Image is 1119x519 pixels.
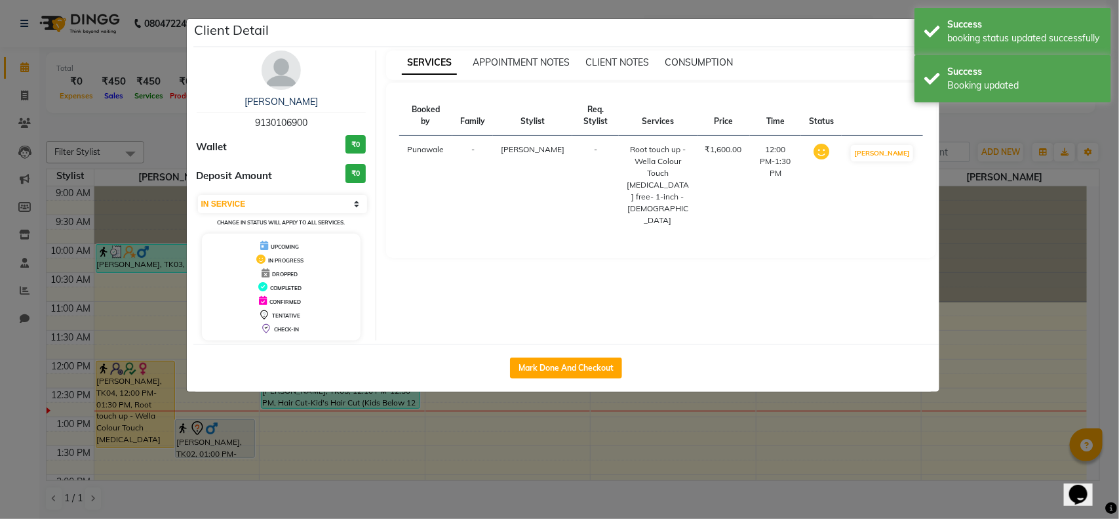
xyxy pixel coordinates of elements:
[947,31,1101,45] div: booking status updated successfully
[947,18,1101,31] div: Success
[452,96,493,136] th: Family
[399,96,452,136] th: Booked by
[501,144,564,154] span: [PERSON_NAME]
[665,56,733,68] span: CONSUMPTION
[493,96,572,136] th: Stylist
[510,358,622,379] button: Mark Done And Checkout
[197,169,273,184] span: Deposit Amount
[572,96,618,136] th: Req. Stylist
[801,96,842,136] th: Status
[705,144,742,156] div: ₹1,600.00
[452,136,493,235] td: -
[345,164,366,183] h3: ₹0
[697,96,750,136] th: Price
[750,96,802,136] th: Time
[270,285,302,291] span: COMPLETED
[217,219,345,226] small: Change in status will apply to all services.
[402,51,457,75] span: SERVICES
[585,56,649,68] span: CLIENT NOTES
[1064,467,1106,506] iframe: chat widget
[947,79,1101,93] div: Booking updated
[572,136,618,235] td: -
[255,117,307,129] span: 9130106900
[272,271,298,278] span: DROPPED
[272,312,300,319] span: TENTATIVE
[345,135,366,154] h3: ₹0
[195,20,269,40] h5: Client Detail
[271,243,299,250] span: UPCOMING
[473,56,570,68] span: APPOINTMENT NOTES
[268,257,304,264] span: IN PROGRESS
[274,326,299,333] span: CHECK-IN
[619,96,697,136] th: Services
[245,96,318,108] a: [PERSON_NAME]
[750,136,802,235] td: 12:00 PM-1:30 PM
[947,65,1101,79] div: Success
[399,136,452,235] td: Punawale
[197,140,227,155] span: Wallet
[262,51,301,90] img: avatar
[851,145,913,161] button: [PERSON_NAME]
[627,144,690,226] div: Root touch up - Wella Colour Touch [MEDICAL_DATA] free- 1-inch - [DEMOGRAPHIC_DATA]
[269,299,301,305] span: CONFIRMED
